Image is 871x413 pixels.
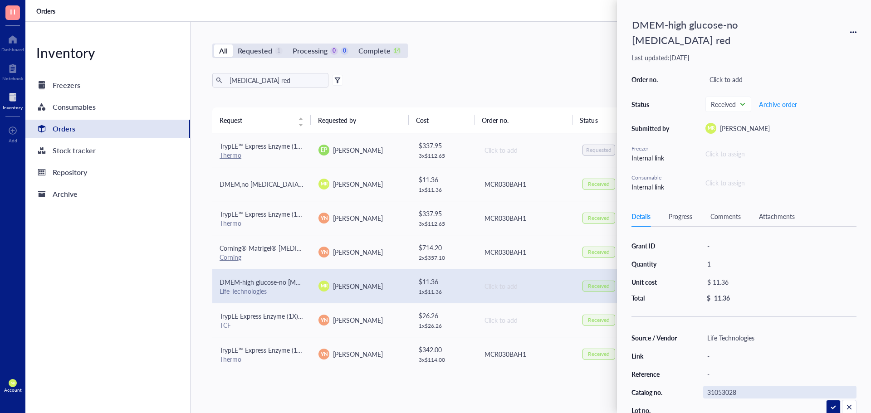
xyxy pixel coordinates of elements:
[705,73,856,86] div: Click to add
[707,294,710,302] div: $
[320,282,328,289] span: MR
[219,44,228,57] div: All
[588,180,610,188] div: Received
[703,258,856,270] div: 1
[25,163,190,181] a: Repository
[321,146,327,154] span: EP
[588,248,610,256] div: Received
[358,44,390,57] div: Complete
[476,235,575,269] td: MCR030BAH1
[4,387,22,393] div: Account
[53,144,96,157] div: Stock tracker
[631,242,678,250] div: Grant ID
[631,211,651,221] div: Details
[53,101,96,113] div: Consumables
[2,61,23,81] a: Notebook
[419,243,470,253] div: $ 714.20
[10,6,15,17] span: H
[220,311,362,321] span: TrypLE Express Enzyme (1X), [MEDICAL_DATA] red
[631,294,678,302] div: Total
[220,115,293,125] span: Request
[631,370,678,378] div: Reference
[220,209,377,219] span: TrypLE™ Express Enzyme (1X), no [MEDICAL_DATA] red
[419,322,470,330] div: 1 x $ 26.26
[220,180,373,189] span: DMEM,no [MEDICAL_DATA], no [MEDICAL_DATA] red
[220,141,377,151] span: TrypLE™ Express Enzyme (1X), no [MEDICAL_DATA] red
[311,107,409,133] th: Requested by
[705,149,856,159] div: Click to assign
[628,15,818,50] div: DMEM-high glucose-no [MEDICAL_DATA] red
[631,174,672,182] div: Consumable
[341,47,348,55] div: 0
[484,179,568,189] div: MCR030BAH1
[631,100,672,108] div: Status
[3,90,23,110] a: Inventory
[220,151,241,160] a: Thermo
[333,180,383,189] span: [PERSON_NAME]
[703,368,856,380] div: -
[703,331,856,344] div: Life Technologies
[631,53,856,62] div: Last updated: [DATE]
[669,211,692,221] div: Progress
[631,260,678,268] div: Quantity
[588,214,610,222] div: Received
[1,47,24,52] div: Dashboard
[631,124,672,132] div: Submitted by
[320,350,328,358] span: YN
[220,321,304,329] div: TCF
[419,356,470,364] div: 3 x $ 114.00
[220,243,577,253] span: Corning® Matrigel® [MEDICAL_DATA] Reduced (GFR) [MEDICAL_DATA] Matrix, [MEDICAL_DATA] Red-free, L...
[2,76,23,81] div: Notebook
[714,294,730,302] div: 11.36
[25,141,190,160] a: Stock tracker
[320,248,328,256] span: YN
[419,345,470,355] div: $ 342.00
[36,7,57,15] a: Orders
[293,44,328,57] div: Processing
[631,352,678,360] div: Link
[476,201,575,235] td: MCR030BAH1
[484,145,568,155] div: Click to add
[707,125,714,131] span: MR
[220,355,304,363] div: Thermo
[25,120,190,138] a: Orders
[25,76,190,94] a: Freezers
[320,180,328,187] span: MR
[631,334,678,342] div: Source / Vendor
[476,337,575,371] td: MCR030BAH1
[333,146,383,155] span: [PERSON_NAME]
[212,44,408,58] div: segmented control
[476,133,575,167] td: Click to add
[333,350,383,359] span: [PERSON_NAME]
[220,277,349,287] span: DMEM-high glucose-no [MEDICAL_DATA] red
[25,44,190,62] div: Inventory
[476,303,575,337] td: Click to add
[25,185,190,203] a: Archive
[419,152,470,160] div: 3 x $ 112.65
[333,316,383,325] span: [PERSON_NAME]
[220,253,241,262] a: Corning
[703,239,856,252] div: -
[333,282,383,291] span: [PERSON_NAME]
[573,107,638,133] th: Status
[758,97,798,112] button: Archive order
[275,47,283,55] div: 1
[10,381,15,385] span: MR
[631,182,672,192] div: Internal link
[419,141,470,151] div: $ 337.95
[226,73,325,87] input: Find orders in table
[631,153,672,163] div: Internal link
[3,105,23,110] div: Inventory
[393,47,401,55] div: 14
[419,186,470,194] div: 1 x $ 11.36
[631,75,672,83] div: Order no.
[588,316,610,324] div: Received
[710,211,741,221] div: Comments
[759,211,795,221] div: Attachments
[53,79,80,92] div: Freezers
[220,287,304,295] div: Life Technologies
[720,124,770,133] span: [PERSON_NAME]
[631,145,672,153] div: Freezer
[705,178,856,188] div: Click to assign
[409,107,474,133] th: Cost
